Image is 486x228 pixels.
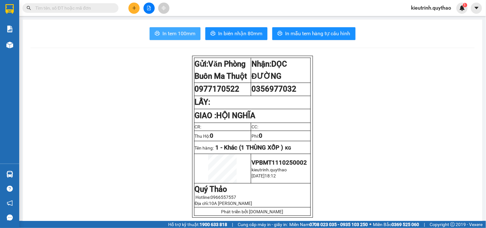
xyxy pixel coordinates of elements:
[155,31,160,37] span: printer
[251,173,265,178] span: [DATE]
[161,6,166,10] span: aim
[210,31,216,37] span: printer
[285,145,292,151] span: KG
[200,222,227,227] strong: 1900 633 818
[6,26,13,32] img: solution-icon
[7,186,13,192] span: question-circle
[195,201,252,206] span: Địa chỉ:
[144,3,155,14] button: file-add
[194,123,251,131] td: CR:
[27,6,31,10] span: search
[205,27,268,40] button: printerIn biên nhận 80mm
[7,215,13,221] span: message
[194,208,310,216] td: Phát triển bởi [DOMAIN_NAME]
[471,3,482,14] button: caret-down
[162,29,195,37] span: In tem 100mm
[132,6,136,10] span: plus
[217,111,256,120] span: HỘI NGHĨA
[210,132,214,139] span: 0
[195,85,240,94] span: 0977170522
[195,60,247,81] strong: Gửi:
[35,4,111,12] input: Tìm tên, số ĐT hoặc mã đơn
[309,222,368,227] strong: 0708 023 035 - 0935 103 250
[373,221,419,228] span: Miền Bắc
[5,4,14,14] img: logo-vxr
[209,201,252,206] span: 10A [PERSON_NAME]
[128,3,140,14] button: plus
[158,3,169,14] button: aim
[7,200,13,206] span: notification
[289,221,368,228] span: Miền Nam
[285,29,350,37] span: In mẫu tem hàng tự cấu hình
[195,60,247,81] span: Văn Phòng Buôn Ma Thuột
[474,5,480,11] span: caret-down
[232,221,233,228] span: |
[195,111,256,120] strong: GIAO :
[251,60,287,81] strong: Nhận:
[211,195,236,200] span: 0966557557
[259,132,262,139] span: 0
[6,171,13,178] img: warehouse-icon
[251,131,311,141] td: Phí:
[147,6,151,10] span: file-add
[195,98,210,107] strong: LẤY:
[251,123,311,131] td: CC:
[6,42,13,48] img: warehouse-icon
[424,221,425,228] span: |
[251,85,296,94] span: 0356977032
[251,159,307,166] span: VPBMT1110250002
[459,5,465,11] img: icon-new-feature
[370,223,372,226] span: ⚪️
[463,3,467,7] sup: 1
[464,3,466,7] span: 1
[195,185,227,194] strong: Quý Thảo
[194,131,251,141] td: Thu Hộ:
[450,222,455,227] span: copyright
[277,31,283,37] span: printer
[272,27,356,40] button: printerIn mẫu tem hàng tự cấu hình
[251,60,287,81] span: DỌC ĐƯỜNG
[238,221,288,228] span: Cung cấp máy in - giấy in:
[196,195,236,200] span: Hotline:
[216,144,284,151] span: 1 - Khác (1 THÙNG XỐP )
[168,221,227,228] span: Hỗ trợ kỹ thuật:
[265,173,276,178] span: 18:12
[195,144,310,151] p: Tên hàng:
[218,29,262,37] span: In biên nhận 80mm
[150,27,201,40] button: printerIn tem 100mm
[392,222,419,227] strong: 0369 525 060
[406,4,457,12] span: kieutrinh.quythao
[251,167,287,172] span: kieutrinh.quythao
